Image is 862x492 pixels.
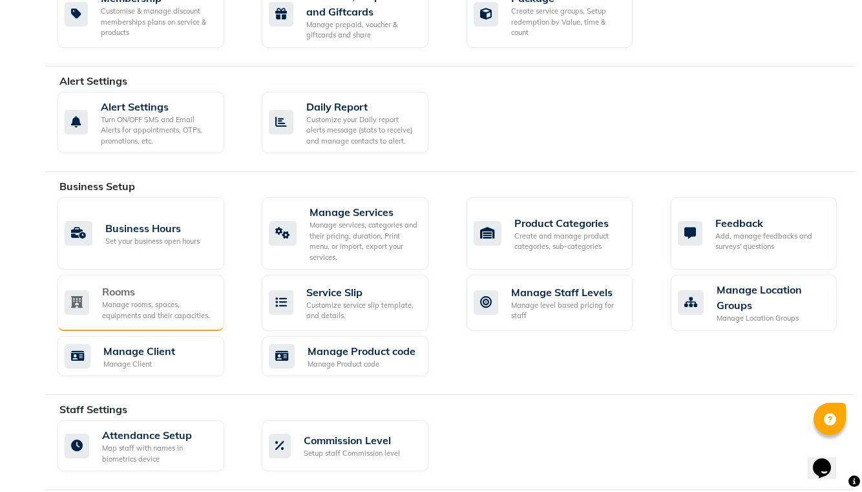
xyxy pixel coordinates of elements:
[306,99,418,114] div: Daily Report
[306,114,418,147] div: Customize your Daily report alerts message (stats to receive) and manage contacts to alert.
[102,443,214,464] div: Map staff with names in biometrics device
[58,92,242,154] a: Alert SettingsTurn ON/OFF SMS and Email Alerts for appointments, OTPs, promotions, etc.
[262,197,447,270] a: Manage ServicesManage services, categories and their pricing, duration. Print menu, or import, ex...
[306,284,418,300] div: Service Slip
[101,114,214,147] div: Turn ON/OFF SMS and Email Alerts for appointments, OTPs, promotions, etc.
[262,275,447,331] a: Service SlipCustomize service slip template, and details.
[103,343,175,359] div: Manage Client
[717,282,827,313] div: Manage Location Groups
[58,420,242,471] a: Attendance SetupMap staff with names in biometrics device
[58,275,242,331] a: RoomsManage rooms, spaces, equipments and their capacities.
[102,284,214,299] div: Rooms
[101,6,214,38] div: Customise & manage discount memberships plans on service & products
[511,6,623,38] div: Create service groups, Setup redemption by Value, time & count
[671,275,856,331] a: Manage Location GroupsManage Location Groups
[514,231,623,252] div: Create and manage product categories, sub-categories
[715,215,827,231] div: Feedback
[304,448,400,459] div: Setup staff Commission level
[511,300,623,321] div: Manage level based pricing for staff
[262,420,447,471] a: Commission LevelSetup staff Commission level
[467,197,651,270] a: Product CategoriesCreate and manage product categories, sub-categories
[808,440,849,479] iframe: chat widget
[105,220,200,236] div: Business Hours
[715,231,827,252] div: Add, manage feedbacks and surveys' questions
[308,359,415,370] div: Manage Product code
[467,275,651,331] a: Manage Staff LevelsManage level based pricing for staff
[671,197,856,270] a: FeedbackAdd, manage feedbacks and surveys' questions
[306,300,418,321] div: Customize service slip template, and details.
[105,236,200,247] div: Set your business open hours
[310,220,418,262] div: Manage services, categories and their pricing, duration. Print menu, or import, export your servi...
[262,92,447,154] a: Daily ReportCustomize your Daily report alerts message (stats to receive) and manage contacts to ...
[306,19,418,41] div: Manage prepaid, voucher & giftcards and share
[58,336,242,377] a: Manage ClientManage Client
[304,433,400,448] div: Commission Level
[102,299,214,321] div: Manage rooms, spaces, equipments and their capacities.
[101,99,214,114] div: Alert Settings
[102,427,214,443] div: Attendance Setup
[103,359,175,370] div: Manage Client
[58,197,242,270] a: Business HoursSet your business open hours
[308,343,415,359] div: Manage Product code
[717,313,827,324] div: Manage Location Groups
[511,284,623,300] div: Manage Staff Levels
[514,215,623,231] div: Product Categories
[310,204,418,220] div: Manage Services
[262,336,447,377] a: Manage Product codeManage Product code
